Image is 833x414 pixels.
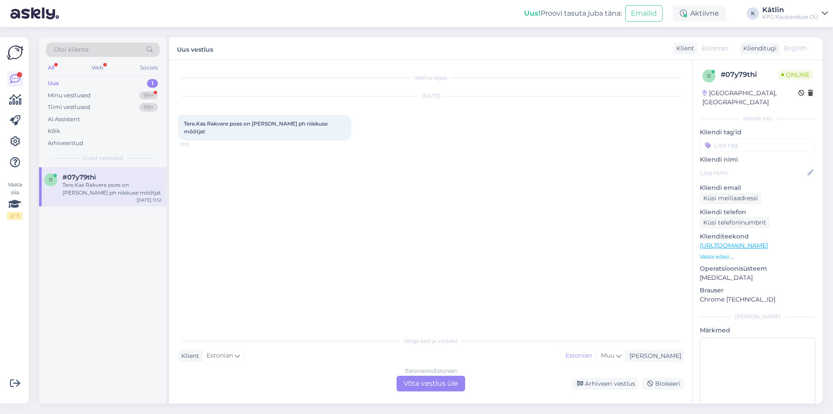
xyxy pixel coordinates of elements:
[178,337,684,345] div: Valige keel ja vastake
[405,367,457,375] div: Estonian to Estonian
[700,253,816,261] p: Vaata edasi ...
[48,139,83,148] div: Arhiveeritud
[700,295,816,304] p: Chrome [TECHNICAL_ID]
[207,351,233,361] span: Estonian
[48,115,80,124] div: AI Assistent
[700,242,768,249] a: [URL][DOMAIN_NAME]
[707,73,711,79] span: 0
[747,7,759,20] div: K
[762,7,818,13] div: Kätlin
[48,127,60,136] div: Kõik
[642,378,684,390] div: Blokeeri
[54,45,89,54] span: Otsi kliente
[700,232,816,241] p: Klienditeekond
[784,44,807,53] span: English
[524,8,622,19] div: Proovi tasuta juba täna:
[137,197,161,203] div: [DATE] 11:12
[721,70,778,80] div: # 07y79thi
[762,13,818,20] div: KPG Kaubanduse OÜ
[147,79,158,88] div: 1
[139,91,158,100] div: 99+
[561,349,596,362] div: Estonian
[740,44,777,53] div: Klienditugi
[625,5,662,22] button: Emailid
[700,155,816,164] p: Kliendi nimi
[62,173,96,181] span: #07y79thi
[7,212,23,220] div: 2 / 3
[180,141,213,148] span: 11:12
[700,183,816,192] p: Kliendi email
[397,376,465,391] div: Võta vestlus üle
[702,89,798,107] div: [GEOGRAPHIC_DATA], [GEOGRAPHIC_DATA]
[7,181,23,220] div: Vaata siia
[778,70,813,79] span: Online
[700,326,816,335] p: Märkmed
[700,313,816,321] div: [PERSON_NAME]
[62,181,161,197] div: Tere.Kas Rakvere poes on [PERSON_NAME] ph niiskuse mõõtjat
[700,208,816,217] p: Kliendi telefon
[700,128,816,137] p: Kliendi tag'id
[702,44,728,53] span: Estonian
[700,286,816,295] p: Brauser
[138,62,160,73] div: Socials
[48,79,59,88] div: Uus
[700,273,816,282] p: [MEDICAL_DATA]
[49,176,52,183] span: 0
[184,120,329,135] span: Tere.Kas Rakvere poes on [PERSON_NAME] ph niiskuse mõõtjat
[626,351,681,361] div: [PERSON_NAME]
[524,9,541,17] b: Uus!
[700,115,816,123] div: Kliendi info
[178,351,199,361] div: Klient
[177,43,213,54] label: Uus vestlus
[48,91,91,100] div: Minu vestlused
[673,6,726,21] div: Aktiivne
[700,217,770,229] div: Küsi telefoninumbrit
[83,154,123,162] span: Uued vestlused
[48,103,90,112] div: Tiimi vestlused
[7,44,23,61] img: Askly Logo
[700,264,816,273] p: Operatsioonisüsteem
[46,62,56,73] div: All
[178,92,684,100] div: [DATE]
[700,192,761,204] div: Küsi meiliaadressi
[139,103,158,112] div: 99+
[90,62,105,73] div: Web
[601,351,614,359] span: Muu
[572,378,639,390] div: Arhiveeri vestlus
[178,74,684,82] div: Vestlus algas
[700,139,816,152] input: Lisa tag
[700,168,806,178] input: Lisa nimi
[673,44,694,53] div: Klient
[762,7,828,20] a: KätlinKPG Kaubanduse OÜ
